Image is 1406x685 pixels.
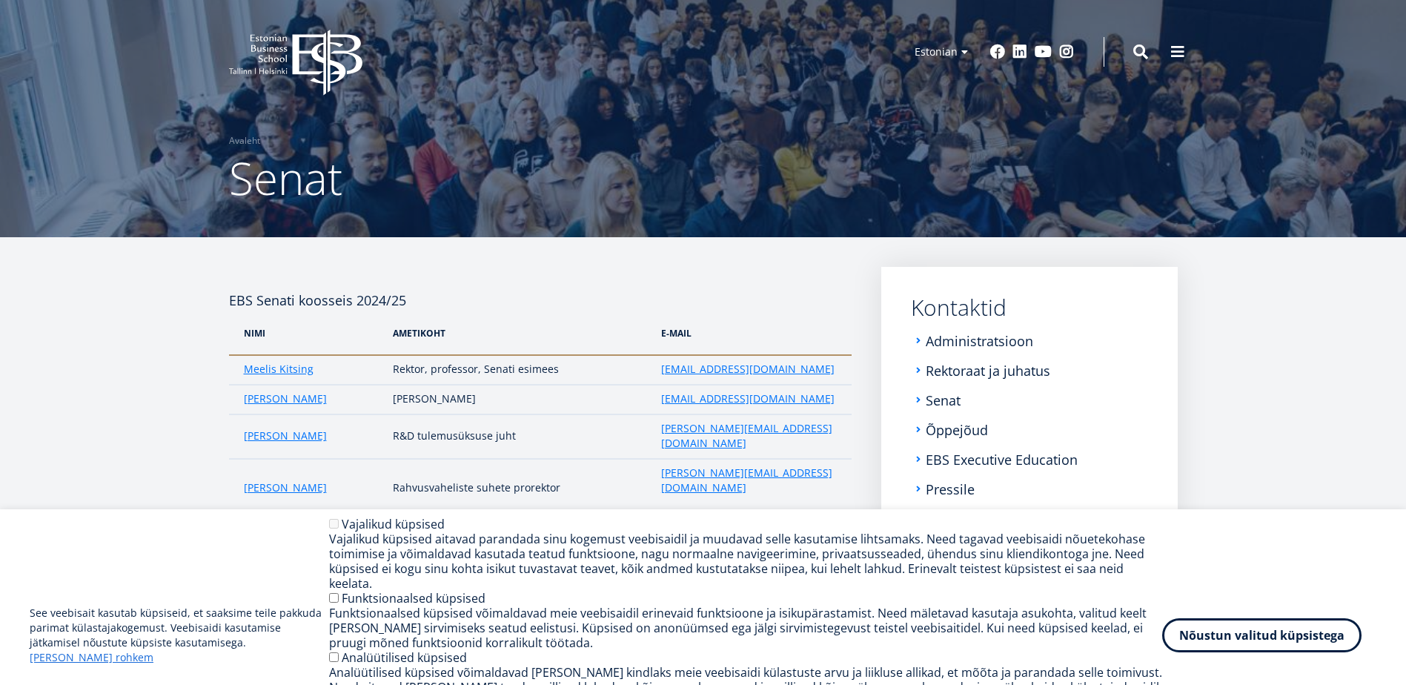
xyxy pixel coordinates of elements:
div: Funktsionaalsed küpsised võimaldavad meie veebisaidil erinevaid funktsioone ja isikupärastamist. ... [329,606,1162,650]
label: Funktsionaalsed küpsised [342,590,485,606]
a: [PERSON_NAME] rohkem [30,650,153,665]
a: [PERSON_NAME][EMAIL_ADDRESS][DOMAIN_NAME] [661,421,837,451]
a: Avaleht [229,133,260,148]
a: Instagram [1059,44,1074,59]
a: Linkedin [1012,44,1027,59]
a: Facebook [990,44,1005,59]
a: [EMAIL_ADDRESS][DOMAIN_NAME] [661,391,835,406]
a: Meelis Kitsing [244,362,314,377]
a: [PERSON_NAME] [244,480,327,495]
span: Senat [229,148,342,208]
p: See veebisait kasutab küpsiseid, et saaksime teile pakkuda parimat külastajakogemust. Veebisaidi ... [30,606,329,665]
th: NIMI [229,311,385,355]
h4: EBS Senati koosseis 2024/25 [229,267,852,311]
a: [PERSON_NAME] [244,428,327,443]
div: Vajalikud küpsised aitavad parandada sinu kogemust veebisaidil ja muudavad selle kasutamise lihts... [329,532,1162,591]
a: Rektoraat ja juhatus [926,363,1050,378]
a: Youtube [1035,44,1052,59]
th: AMetikoht [385,311,654,355]
label: Analüütilised küpsised [342,649,467,666]
a: Senat [926,393,961,408]
a: [EMAIL_ADDRESS][DOMAIN_NAME] [661,362,835,377]
td: Rahvusvaheliste suhete prorektor [385,459,654,518]
td: [PERSON_NAME] [385,385,654,414]
a: Kontaktid [911,297,1148,319]
a: Pressile [926,482,975,497]
label: Vajalikud küpsised [342,516,445,532]
th: e-Mail [654,311,852,355]
a: [PERSON_NAME] [244,391,327,406]
a: [PERSON_NAME][EMAIL_ADDRESS][DOMAIN_NAME] [661,466,837,495]
a: Administratsioon [926,334,1033,348]
a: Õppejõud [926,423,988,437]
a: EBS Executive Education [926,452,1078,467]
button: Nõustun valitud küpsistega [1162,618,1362,652]
td: R&D tulemusüksuse juht [385,414,654,459]
td: Rektor, professor, Senati esimees [385,355,654,385]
